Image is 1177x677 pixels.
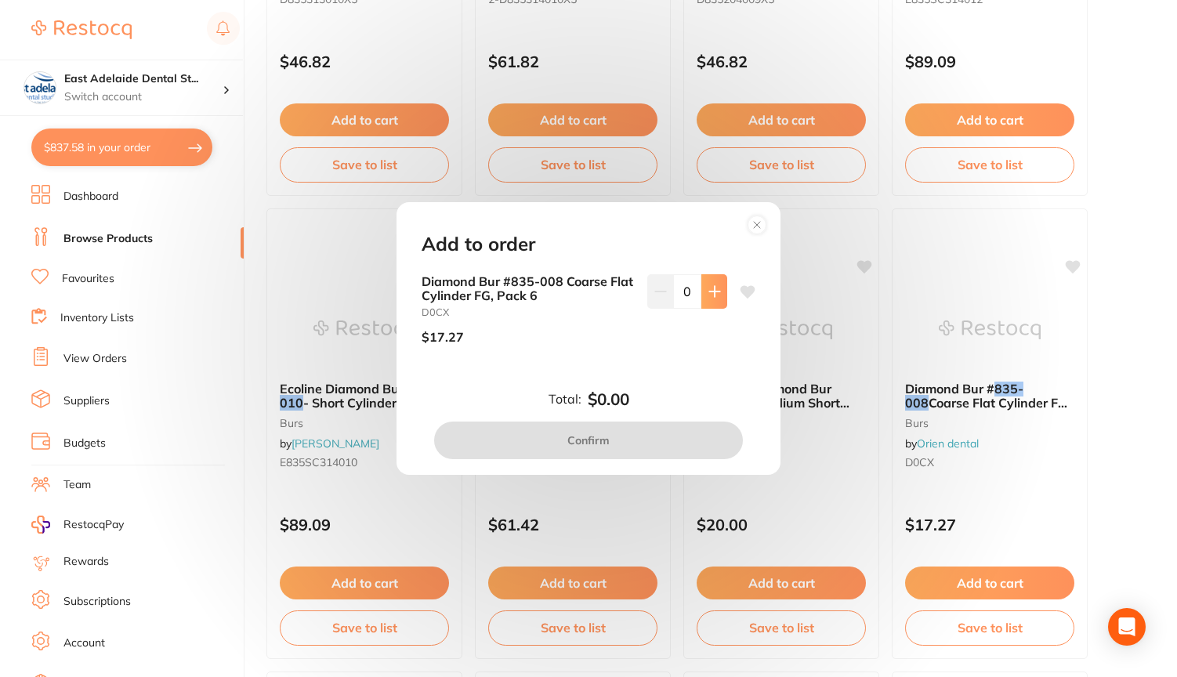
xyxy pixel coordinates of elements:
b: Diamond Bur #835-008 Coarse Flat Cylinder FG, Pack 6 [422,274,635,303]
small: D0CX [422,306,635,318]
button: Confirm [434,422,743,459]
p: $17.27 [422,330,464,344]
h2: Add to order [422,234,535,255]
label: Total: [549,392,581,406]
div: Open Intercom Messenger [1108,608,1146,646]
b: $0.00 [588,390,629,409]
